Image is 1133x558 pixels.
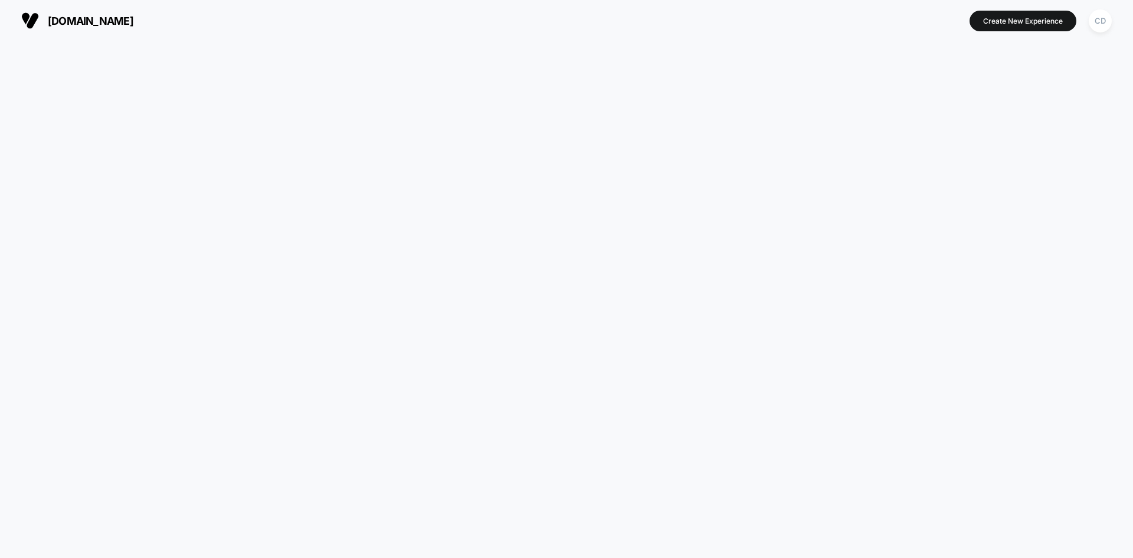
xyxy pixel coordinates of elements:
span: [DOMAIN_NAME] [48,15,133,27]
div: CD [1089,9,1112,32]
button: CD [1085,9,1115,33]
button: Create New Experience [970,11,1076,31]
button: [DOMAIN_NAME] [18,11,137,30]
img: Visually logo [21,12,39,30]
